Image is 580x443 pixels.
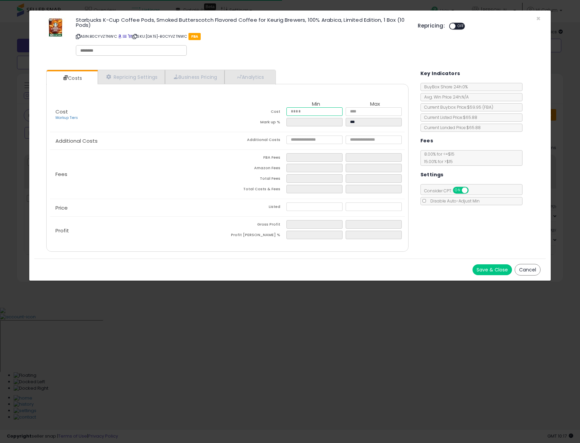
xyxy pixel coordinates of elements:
h3: Starbucks K-Cup Coffee Pods, Smoked Butterscotch Flavored Coffee for Keurig Brewers, 100% Arabica... [76,17,408,28]
span: ( FBA ) [482,104,493,110]
td: Gross Profit [227,220,286,231]
td: Profit [PERSON_NAME] % [227,231,286,241]
span: Avg. Win Price 24h: N/A [421,94,469,100]
span: Current Landed Price: $65.88 [421,125,481,130]
p: Profit [50,228,227,233]
span: OFF [467,188,478,193]
td: Total Costs & Fees [227,185,286,195]
a: Business Pricing [165,70,225,84]
button: Save & Close [473,264,512,275]
span: 15.00 % for > $15 [421,159,453,164]
h5: Settings [420,171,444,179]
td: Additional Costs [227,136,286,146]
td: Cost [227,107,286,118]
h5: Key Indicators [420,69,460,78]
span: Disable Auto-Adjust Min [427,198,480,204]
p: Cost [50,109,227,121]
h5: Repricing: [418,23,445,29]
p: Additional Costs [50,138,227,144]
a: Costs [47,71,97,85]
p: ASIN: B0CYVZTNWC | SKU: [DATE]-B0CYVZTNWC [76,31,408,42]
p: Price [50,205,227,211]
span: FBA [188,33,201,40]
h5: Fees [420,137,433,145]
a: Analytics [225,70,275,84]
td: Amazon Fees [227,164,286,174]
span: Consider CPT: [421,188,478,194]
span: $59.95 [467,104,493,110]
td: Listed [227,202,286,213]
span: Current Listed Price: $65.88 [421,114,477,120]
span: BuyBox Share 24h: 0% [421,84,468,90]
span: 8.00 % for <= $15 [421,151,454,164]
td: FBA Fees [227,153,286,164]
a: Repricing Settings [98,70,165,84]
img: 41cyYUKtNmL._SL60_.jpg [45,17,65,38]
span: × [536,14,541,23]
a: Markup Tiers [55,115,78,120]
a: Your listing only [128,34,132,39]
button: Cancel [515,264,541,276]
span: OFF [455,23,466,29]
td: Total Fees [227,174,286,185]
p: Fees [50,172,227,177]
span: Current Buybox Price: [421,104,493,110]
a: All offer listings [123,34,127,39]
a: BuyBox page [118,34,122,39]
td: Mark up % [227,118,286,128]
th: Min [286,101,346,107]
span: ON [453,188,462,193]
th: Max [346,101,405,107]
